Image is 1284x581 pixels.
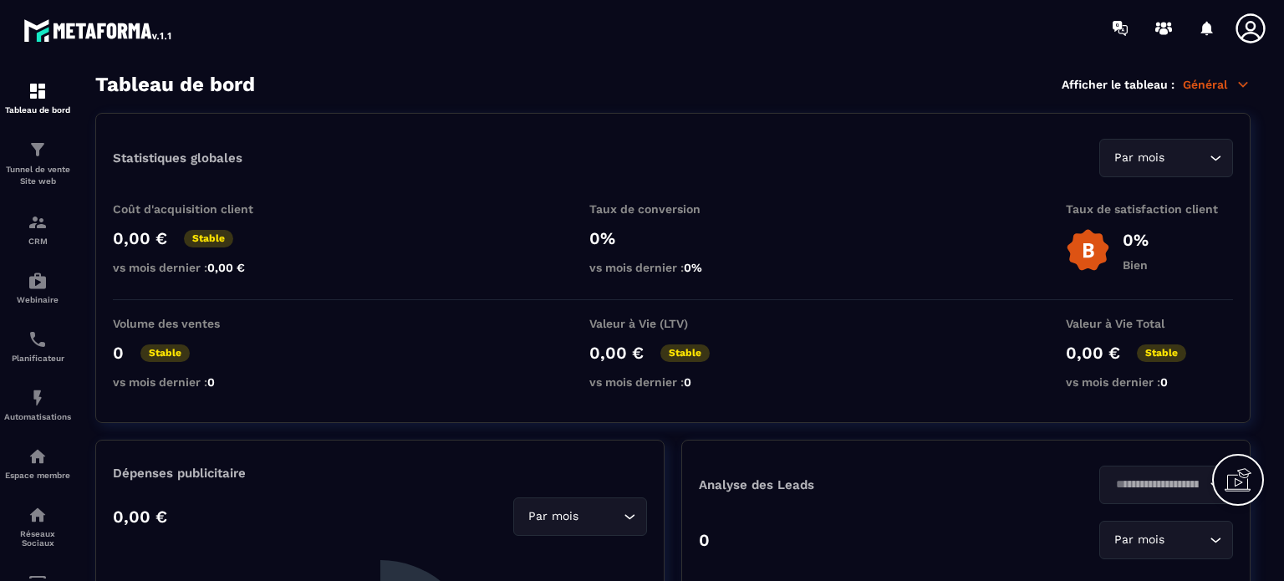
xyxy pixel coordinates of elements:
p: Webinaire [4,295,71,304]
p: 0,00 € [1066,343,1120,363]
a: schedulerschedulerPlanificateur [4,317,71,375]
span: 0% [684,261,702,274]
p: 0,00 € [113,228,167,248]
div: Search for option [1099,466,1233,504]
a: automationsautomationsAutomatisations [4,375,71,434]
p: Espace membre [4,471,71,480]
span: 0 [1160,375,1168,389]
a: formationformationTunnel de vente Site web [4,127,71,200]
input: Search for option [1168,149,1205,167]
p: Réseaux Sociaux [4,529,71,548]
div: Search for option [513,497,647,536]
p: Valeur à Vie (LTV) [589,317,757,330]
p: Tunnel de vente Site web [4,164,71,187]
p: vs mois dernier : [1066,375,1233,389]
input: Search for option [1110,476,1205,494]
p: vs mois dernier : [113,375,280,389]
div: Search for option [1099,139,1233,177]
img: automations [28,271,48,291]
p: Afficher le tableau : [1062,78,1174,91]
p: 0% [1123,230,1149,250]
p: vs mois dernier : [589,375,757,389]
p: Volume des ventes [113,317,280,330]
p: Analyse des Leads [699,477,966,492]
img: automations [28,388,48,408]
p: 0% [589,228,757,248]
p: Coût d'acquisition client [113,202,280,216]
input: Search for option [582,507,619,526]
p: vs mois dernier : [589,261,757,274]
span: 0 [207,375,215,389]
p: Général [1183,77,1251,92]
p: 0 [113,343,124,363]
span: 0 [684,375,691,389]
div: Search for option [1099,521,1233,559]
img: logo [23,15,174,45]
p: Stable [184,230,233,247]
p: Bien [1123,258,1149,272]
p: Stable [1137,344,1186,362]
span: Par mois [524,507,582,526]
span: Par mois [1110,531,1168,549]
p: Automatisations [4,412,71,421]
h3: Tableau de bord [95,73,255,96]
a: formationformationCRM [4,200,71,258]
p: Planificateur [4,354,71,363]
input: Search for option [1168,531,1205,549]
img: formation [28,212,48,232]
p: Stable [660,344,710,362]
img: scheduler [28,329,48,349]
p: vs mois dernier : [113,261,280,274]
p: 0,00 € [589,343,644,363]
p: Tableau de bord [4,105,71,115]
p: Dépenses publicitaire [113,466,647,481]
p: Taux de conversion [589,202,757,216]
p: 0 [699,530,710,550]
img: b-badge-o.b3b20ee6.svg [1066,228,1110,273]
a: automationsautomationsWebinaire [4,258,71,317]
span: Par mois [1110,149,1168,167]
span: 0,00 € [207,261,245,274]
p: Valeur à Vie Total [1066,317,1233,330]
p: CRM [4,237,71,246]
a: social-networksocial-networkRéseaux Sociaux [4,492,71,560]
a: automationsautomationsEspace membre [4,434,71,492]
p: Statistiques globales [113,150,242,166]
img: automations [28,446,48,466]
img: formation [28,81,48,101]
img: formation [28,140,48,160]
p: Stable [140,344,190,362]
img: social-network [28,505,48,525]
p: 0,00 € [113,507,167,527]
a: formationformationTableau de bord [4,69,71,127]
p: Taux de satisfaction client [1066,202,1233,216]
